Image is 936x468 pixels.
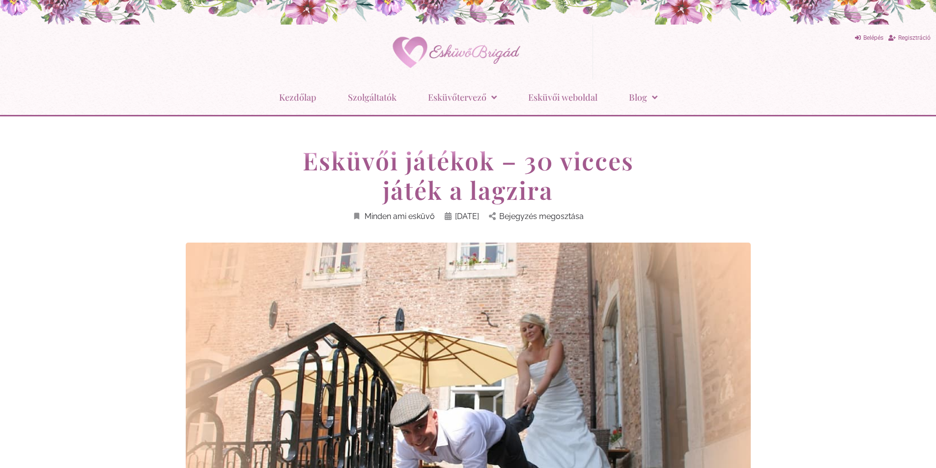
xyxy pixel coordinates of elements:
[428,84,497,110] a: Esküvőtervező
[279,84,316,110] a: Kezdőlap
[863,34,883,41] span: Belépés
[855,31,883,45] a: Belépés
[888,31,931,45] a: Regisztráció
[282,146,655,205] h1: Esküvői játékok – 30 vicces játék a lagzira
[528,84,597,110] a: Esküvői weboldal
[5,84,931,110] nav: Menu
[455,210,479,223] span: [DATE]
[352,210,435,223] a: Minden ami esküvő
[348,84,397,110] a: Szolgáltatók
[489,210,584,223] a: Bejegyzés megosztása
[629,84,657,110] a: Blog
[898,34,931,41] span: Regisztráció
